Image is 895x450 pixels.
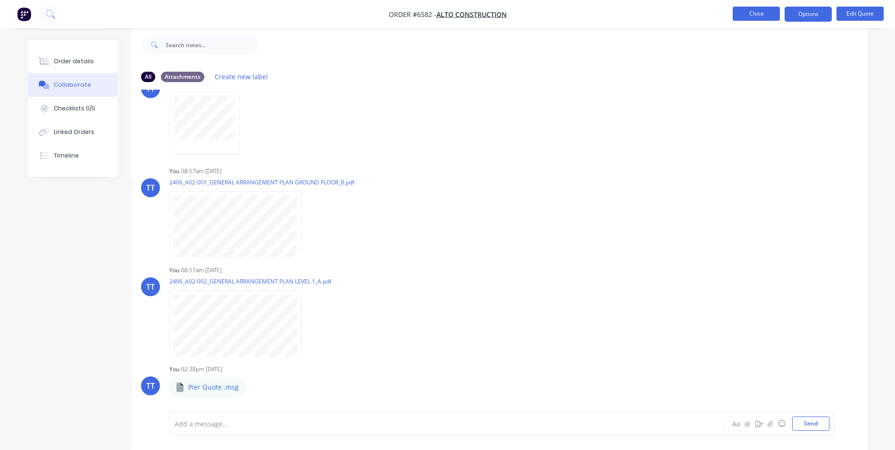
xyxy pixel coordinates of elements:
img: Factory [17,7,31,21]
a: Alto Construction [436,10,507,19]
div: Timeline [54,151,79,160]
button: Aa [731,418,742,429]
button: ☺ [776,418,787,429]
button: Close [733,7,780,21]
div: 02:38pm [DATE] [181,365,222,374]
div: TT [146,281,155,292]
button: Options [785,7,832,22]
div: 08:57am [DATE] [181,167,222,175]
div: Collaborate [54,81,91,89]
button: Edit Quote [836,7,884,21]
div: Checklists 0/0 [54,104,95,113]
div: You [169,365,179,374]
p: 2406_A02-002_GENERAL ARRANGEMENT PLAN LEVEL 1_A.pdf [169,277,331,285]
button: @ [742,418,753,429]
button: Collaborate [28,73,117,97]
div: Attachments [161,72,204,82]
button: Create new label [210,70,273,83]
button: Timeline [28,144,117,167]
button: Send [792,417,829,431]
p: Pier Quote .msg [188,383,239,392]
p: 2406_A02-001_GENERAL ARRANGEMENT PLAN GROUND FLOOR_B.pdf [169,178,354,186]
button: Order details [28,50,117,73]
input: Search notes... [166,35,259,54]
div: Linked Orders [54,128,94,136]
div: All [141,72,155,82]
div: You [169,266,179,275]
div: TT [146,182,155,193]
span: Order #6582 - [389,10,436,19]
div: TT [146,380,155,392]
button: Checklists 0/0 [28,97,117,120]
div: You [169,167,179,175]
div: Order details [54,57,94,66]
div: 08:57am [DATE] [181,266,222,275]
button: Linked Orders [28,120,117,144]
